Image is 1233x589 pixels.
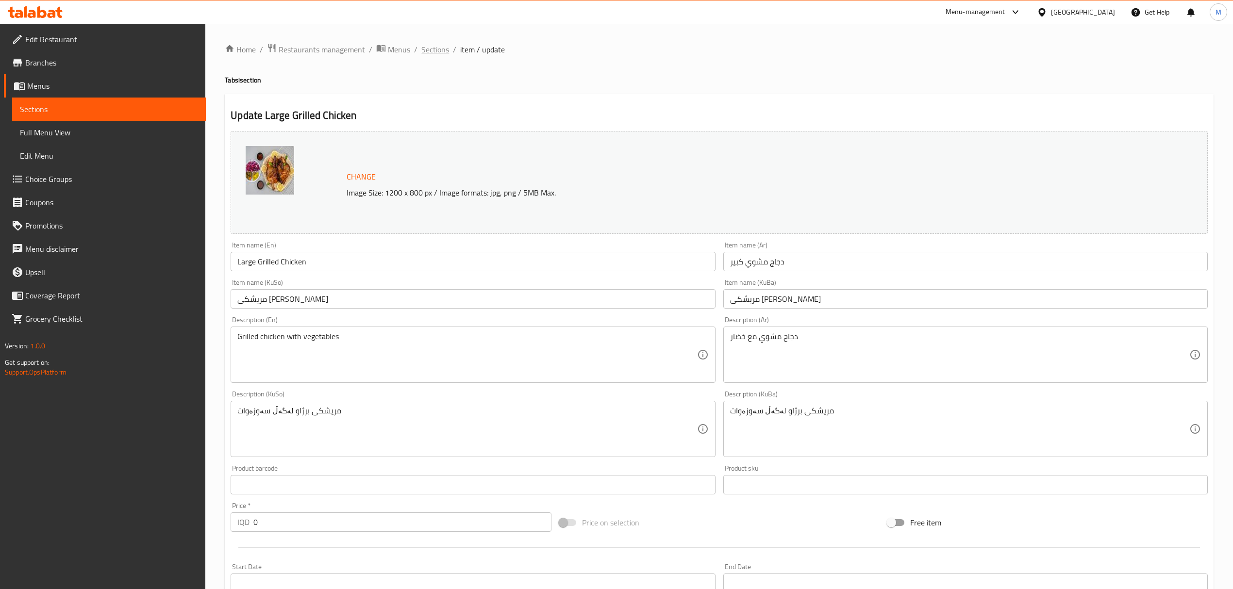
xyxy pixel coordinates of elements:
li: / [260,44,263,55]
a: Restaurants management [267,43,365,56]
input: Please enter product barcode [231,475,715,494]
textarea: دجاج مشوي مع خضار [730,332,1189,378]
a: Branches [4,51,206,74]
img: %D8%AF%D8%AC%D8%A7%D8%AC_%D9%85%D8%B4%D9%88%D9%8A_638710106848618027.jpg [246,146,294,195]
a: Upsell [4,261,206,284]
input: Enter name Ar [723,252,1208,271]
li: / [369,44,372,55]
a: Coverage Report [4,284,206,307]
li: / [453,44,456,55]
a: Choice Groups [4,167,206,191]
a: Edit Restaurant [4,28,206,51]
nav: breadcrumb [225,43,1214,56]
input: Please enter price [253,512,551,532]
span: Menus [27,80,198,92]
span: Edit Menu [20,150,198,162]
span: Coupons [25,196,198,208]
span: Sections [20,103,198,115]
span: Get support on: [5,356,50,369]
span: 1.0.0 [30,340,45,352]
a: Menus [376,43,410,56]
span: Grocery Checklist [25,313,198,325]
span: Restaurants management [279,44,365,55]
span: Branches [25,57,198,68]
span: Choice Groups [25,173,198,185]
a: Home [225,44,256,55]
a: Promotions [4,214,206,237]
input: Enter name KuSo [231,289,715,309]
a: Full Menu View [12,121,206,144]
span: item / update [460,44,505,55]
a: Coupons [4,191,206,214]
span: Change [347,170,376,184]
span: Menus [388,44,410,55]
span: Upsell [25,266,198,278]
a: Grocery Checklist [4,307,206,330]
span: Coverage Report [25,290,198,301]
p: Image Size: 1200 x 800 px / Image formats: jpg, png / 5MB Max. [343,187,1053,198]
span: Promotions [25,220,198,231]
a: Menus [4,74,206,98]
div: [GEOGRAPHIC_DATA] [1051,7,1115,17]
a: Sections [12,98,206,121]
a: Sections [421,44,449,55]
span: M [1216,7,1221,17]
textarea: مریشکی برژاو لەگەڵ سەوزەوات [237,406,697,452]
span: Edit Restaurant [25,33,198,45]
span: Version: [5,340,29,352]
span: Menu disclaimer [25,243,198,255]
span: Free item [910,517,941,528]
h4: Tabsi section [225,75,1214,85]
textarea: مریشکی برژاو لەگەڵ سەوزەوات [730,406,1189,452]
li: / [414,44,417,55]
p: IQD [237,516,250,528]
textarea: Grilled chicken with vegetables [237,332,697,378]
a: Menu disclaimer [4,237,206,261]
a: Support.OpsPlatform [5,366,67,378]
span: Price on selection [582,517,639,528]
div: Menu-management [946,6,1005,18]
a: Edit Menu [12,144,206,167]
input: Please enter product sku [723,475,1208,494]
span: Full Menu View [20,127,198,138]
h2: Update Large Grilled Chicken [231,108,1208,123]
input: Enter name En [231,252,715,271]
input: Enter name KuBa [723,289,1208,309]
button: Change [343,167,380,187]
